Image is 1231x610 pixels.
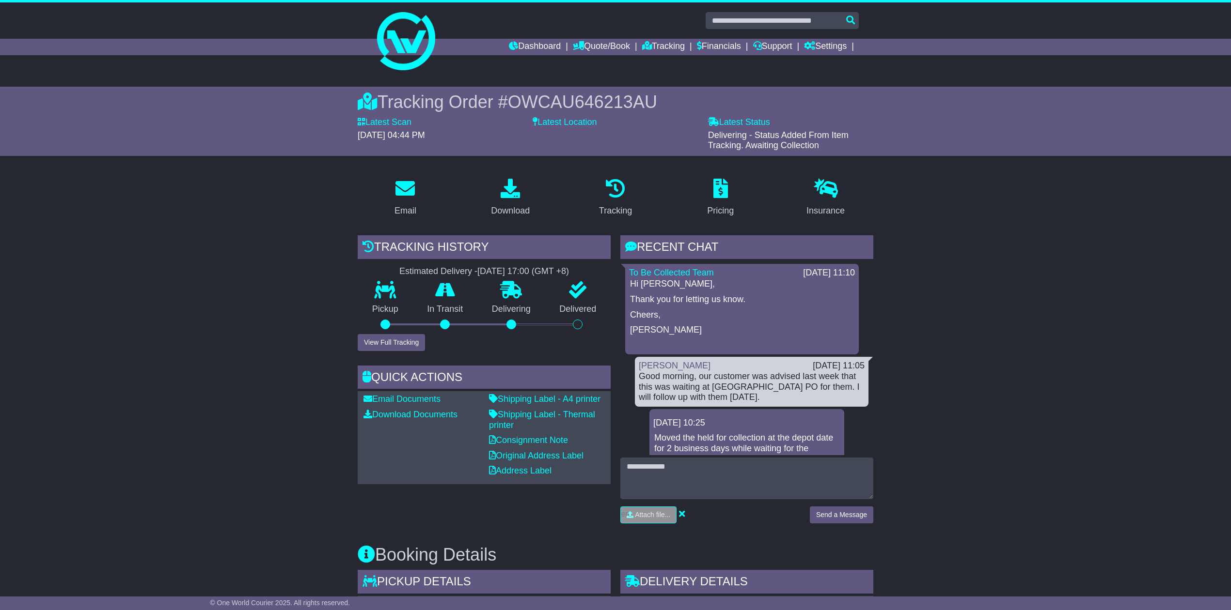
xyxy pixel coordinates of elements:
span: © One World Courier 2025. All rights reserved. [210,599,350,607]
div: Pickup Details [358,570,611,596]
a: [PERSON_NAME] [639,361,710,370]
div: [DATE] 11:05 [813,361,865,371]
button: Send a Message [810,506,873,523]
a: Insurance [800,175,851,221]
div: Pricing [707,204,734,217]
p: [PERSON_NAME] [630,325,854,335]
div: Download [491,204,530,217]
span: [DATE] 04:44 PM [358,130,425,140]
div: Quick Actions [358,366,611,392]
span: Delivering - Status Added From Item Tracking. Awaiting Collection [708,130,849,151]
div: [DATE] 11:10 [803,268,855,278]
p: Pickup [358,304,413,315]
a: Support [753,39,792,55]
div: Tracking Order # [358,91,873,112]
p: Hi [PERSON_NAME], [630,279,854,290]
div: Estimated Delivery - [358,266,611,277]
p: In Transit [413,304,478,315]
p: Delivering [477,304,545,315]
a: Pricing [701,175,740,221]
a: Original Address Label [489,451,584,460]
a: Settings [804,39,847,55]
p: Delivered [545,304,611,315]
span: OWCAU646213AU [508,92,657,112]
p: Moved the held for collection at the depot date for 2 business days while waiting for the custome... [654,433,839,485]
label: Latest Location [533,117,597,128]
a: Shipping Label - Thermal printer [489,410,595,430]
h3: Booking Details [358,545,873,564]
a: To Be Collected Team [629,268,714,277]
div: Insurance [806,204,845,217]
div: Email [395,204,416,217]
a: Consignment Note [489,435,568,445]
div: Delivery Details [620,570,873,596]
label: Latest Scan [358,117,411,128]
a: Financials [697,39,741,55]
a: Quote/Book [573,39,630,55]
div: Good morning, our customer was advised last week that this was waiting at [GEOGRAPHIC_DATA] PO fo... [639,371,865,403]
a: Tracking [642,39,685,55]
p: Thank you for letting us know. [630,294,854,305]
label: Latest Status [708,117,770,128]
div: RECENT CHAT [620,235,873,261]
button: View Full Tracking [358,334,425,351]
a: Email Documents [363,394,441,404]
p: Cheers, [630,310,854,320]
a: Tracking [593,175,638,221]
div: Tracking [599,204,632,217]
a: Address Label [489,466,552,475]
a: Download [485,175,536,221]
a: Dashboard [509,39,561,55]
div: [DATE] 17:00 (GMT +8) [477,266,569,277]
a: Download Documents [363,410,458,419]
a: Shipping Label - A4 printer [489,394,600,404]
div: Tracking history [358,235,611,261]
div: [DATE] 10:25 [653,418,840,428]
a: Email [388,175,423,221]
